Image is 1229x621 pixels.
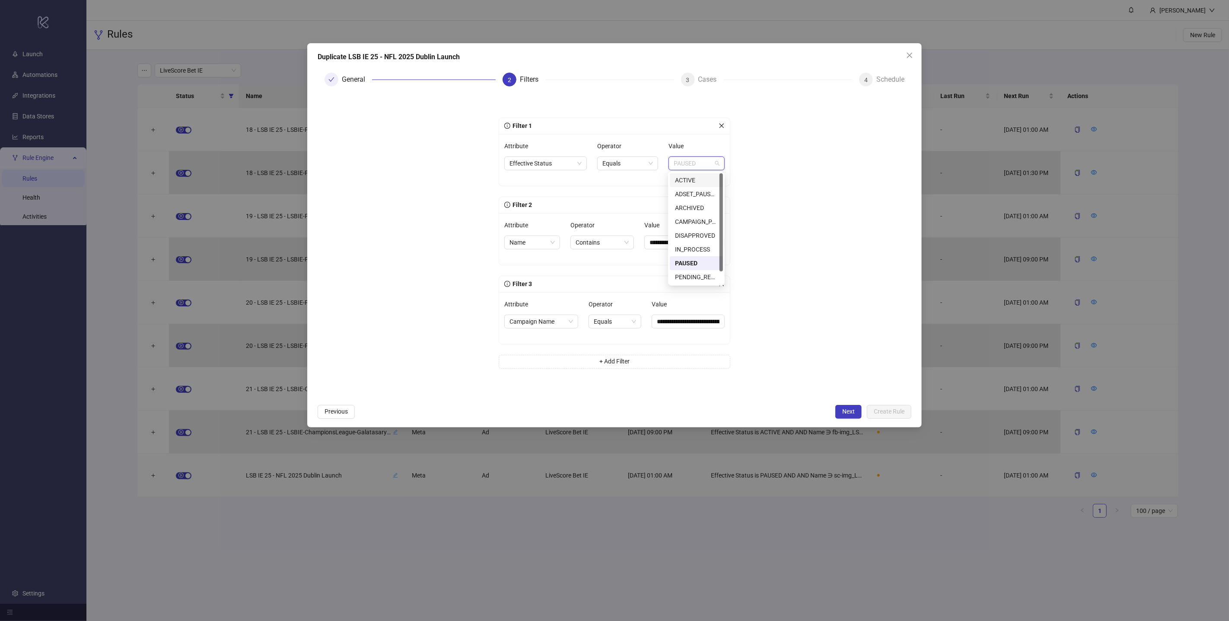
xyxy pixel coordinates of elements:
[652,297,672,311] label: Value
[504,218,534,232] label: Attribute
[675,245,718,254] div: IN_PROCESS
[906,52,913,59] span: close
[867,405,911,419] button: Create Rule
[670,229,723,242] div: DISAPPROVED
[594,315,636,328] span: Equals
[670,173,723,187] div: ACTIVE
[644,236,725,249] input: Value
[686,76,690,83] span: 3
[509,157,582,170] span: Effective Status
[576,236,629,249] span: Contains
[499,355,730,369] button: + Add Filter
[670,201,723,215] div: ARCHIVED
[675,175,718,185] div: ACTIVE
[504,202,510,208] span: info-circle
[325,408,348,415] span: Previous
[510,122,532,129] span: Filter 1
[599,358,630,365] span: + Add Filter
[675,272,718,282] div: PENDING_REVIEW
[670,187,723,201] div: ADSET_PAUSED
[842,408,855,415] span: Next
[903,48,917,62] button: Close
[504,123,510,129] span: info-circle
[570,218,600,232] label: Operator
[509,315,573,328] span: Campaign Name
[328,76,334,83] span: check
[835,405,862,419] button: Next
[670,270,723,284] div: PENDING_REVIEW
[652,315,725,328] input: Value
[520,73,545,86] div: Filters
[670,242,723,256] div: IN_PROCESS
[510,201,532,208] span: Filter 2
[597,139,627,153] label: Operator
[504,297,534,311] label: Attribute
[669,139,689,153] label: Value
[719,123,725,129] span: close
[508,76,511,83] span: 2
[675,258,718,268] div: PAUSED
[670,215,723,229] div: CAMPAIGN_PAUSED
[504,281,510,287] span: info-circle
[864,76,868,83] span: 4
[670,256,723,270] div: PAUSED
[675,189,718,199] div: ADSET_PAUSED
[342,73,372,86] div: General
[675,231,718,240] div: DISAPPROVED
[698,73,724,86] div: Cases
[876,73,904,86] div: Schedule
[589,297,618,311] label: Operator
[510,280,532,287] span: Filter 3
[675,203,718,213] div: ARCHIVED
[675,217,718,226] div: CAMPAIGN_PAUSED
[602,157,653,170] span: Equals
[318,52,911,62] div: Duplicate LSB IE 25 - NFL 2025 Dublin Launch
[509,236,555,249] span: Name
[318,405,355,419] button: Previous
[504,139,534,153] label: Attribute
[644,218,665,232] label: Value
[674,157,720,170] span: PAUSED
